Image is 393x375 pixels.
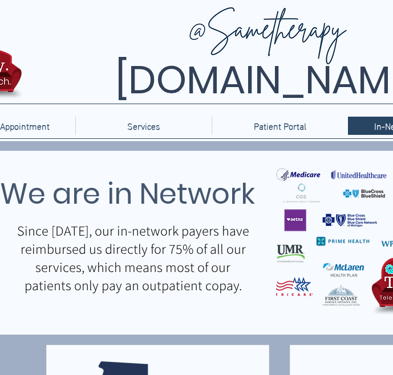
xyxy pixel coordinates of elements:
a: Patient Portal [212,117,348,135]
p: Patient Portal [248,117,312,135]
p: Since [DATE], our in-network payers have reimbursed us directly for 75% of all our services, whic... [15,221,251,294]
div: Services [75,117,212,135]
p: Services [121,117,166,135]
